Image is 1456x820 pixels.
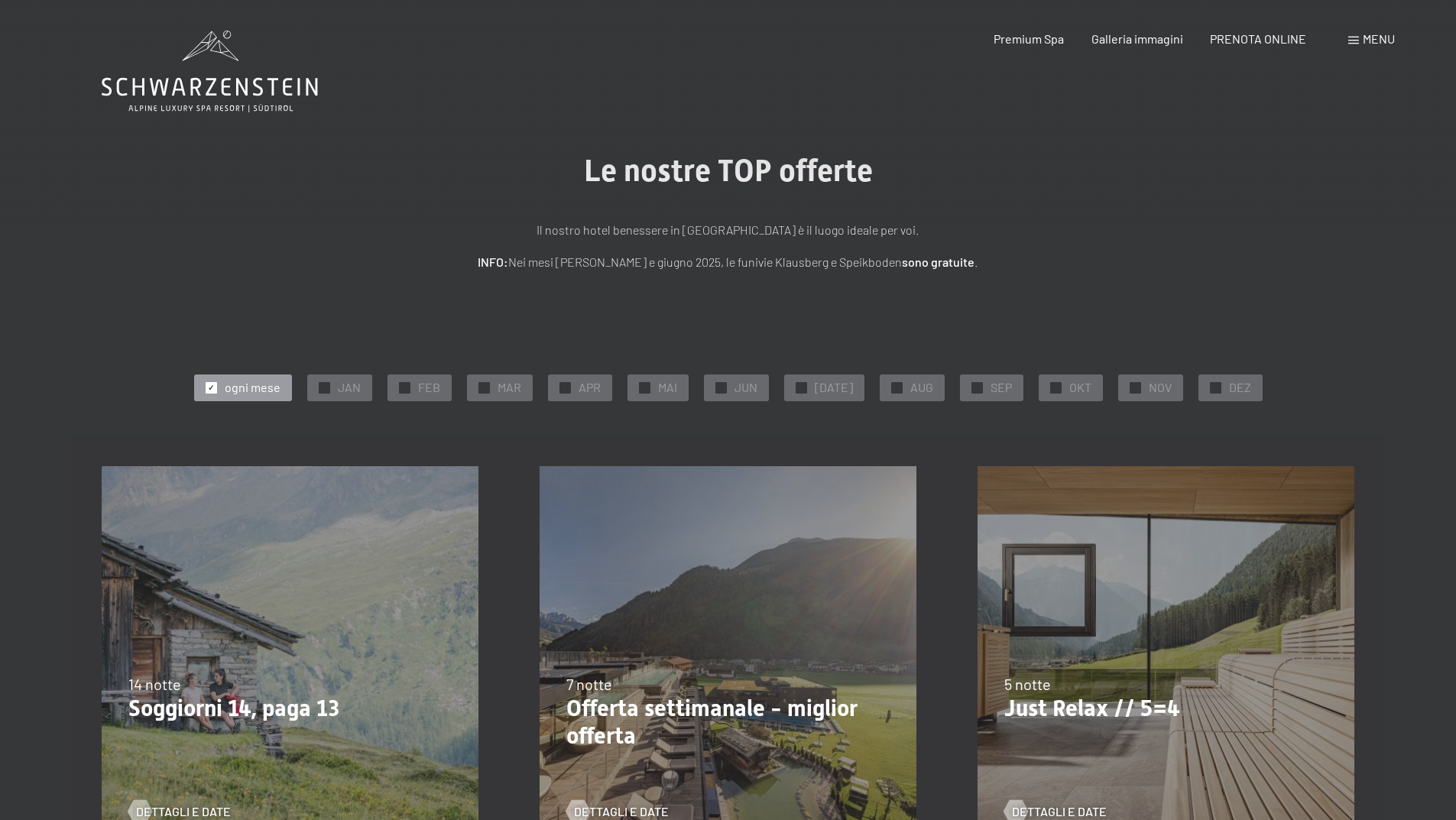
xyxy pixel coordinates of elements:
[1012,803,1107,820] span: Dettagli e Date
[991,379,1012,396] span: SEP
[1363,31,1395,46] span: Menu
[481,382,487,393] span: ✓
[994,31,1064,46] a: Premium Spa
[579,379,601,396] span: APR
[401,382,407,393] span: ✓
[641,382,647,393] span: ✓
[1004,695,1328,722] p: Just Relax // 5=4
[136,803,231,820] span: Dettagli e Date
[1229,379,1251,396] span: DEZ
[574,803,669,820] span: Dettagli e Date
[658,379,677,396] span: MAI
[225,379,280,396] span: ogni mese
[346,252,1111,272] p: Nei mesi [PERSON_NAME] e giugno 2025, le funivie Klausberg e Speikboden .
[718,382,724,393] span: ✓
[1069,379,1091,396] span: OKT
[893,382,900,393] span: ✓
[1212,382,1218,393] span: ✓
[562,382,568,393] span: ✓
[498,379,521,396] span: MAR
[566,803,669,820] a: Dettagli e Date
[128,803,231,820] a: Dettagli e Date
[1004,803,1107,820] a: Dettagli e Date
[1149,379,1172,396] span: NOV
[128,675,181,693] span: 14 notte
[974,382,980,393] span: ✓
[346,220,1111,240] p: Il nostro hotel benessere in [GEOGRAPHIC_DATA] è il luogo ideale per voi.
[418,379,440,396] span: FEB
[815,379,853,396] span: [DATE]
[321,382,327,393] span: ✓
[1091,31,1183,46] a: Galleria immagini
[208,382,214,393] span: ✓
[478,254,508,269] strong: INFO:
[1210,31,1306,46] a: PRENOTA ONLINE
[734,379,757,396] span: JUN
[128,695,452,722] p: Soggiorni 14, paga 13
[1052,382,1059,393] span: ✓
[584,153,873,189] span: Le nostre TOP offerte
[798,382,804,393] span: ✓
[566,695,890,750] p: Offerta settimanale - miglior offerta
[338,379,361,396] span: JAN
[566,675,612,693] span: 7 notte
[910,379,933,396] span: AUG
[1004,675,1051,693] span: 5 notte
[1132,382,1138,393] span: ✓
[902,254,974,269] strong: sono gratuite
